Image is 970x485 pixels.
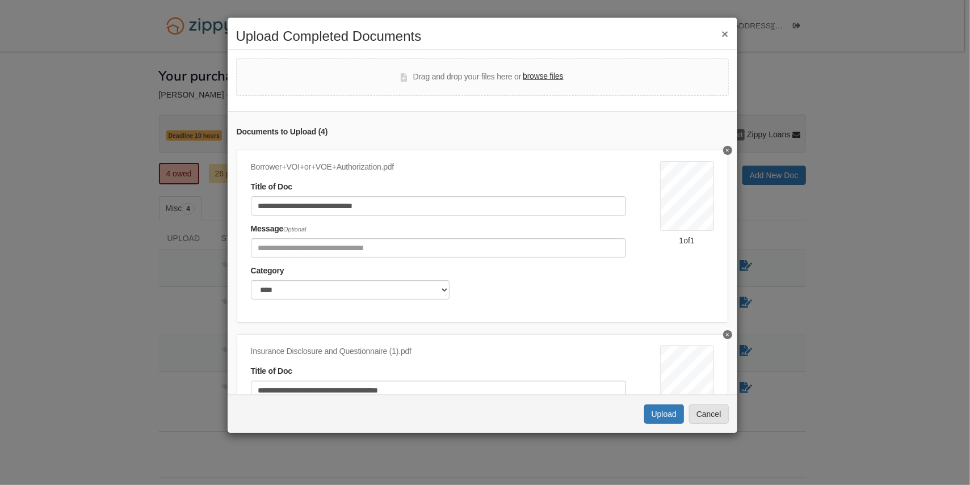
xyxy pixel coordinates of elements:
button: Delete Borrower+VOI+or+VOE+Authorization [723,146,732,155]
div: 1 of 1 [660,235,714,246]
label: Message [251,223,306,235]
button: Upload [644,404,684,424]
input: Document Title [251,196,626,216]
button: Delete Insurance Disclosure and Questionnaire (1) [723,330,732,339]
input: Document Title [251,381,626,400]
label: Title of Doc [251,181,292,193]
label: browse files [523,70,563,83]
div: Borrower+VOI+or+VOE+Authorization.pdf [251,161,626,174]
label: Title of Doc [251,365,292,378]
label: Category [251,265,284,277]
button: × [721,28,728,40]
div: Documents to Upload ( 4 ) [237,126,728,138]
div: Drag and drop your files here or [401,70,563,84]
h2: Upload Completed Documents [236,29,729,44]
span: Optional [283,226,306,233]
button: Cancel [689,404,729,424]
select: Category [251,280,450,300]
div: Insurance Disclosure and Questionnaire (1).pdf [251,345,626,358]
input: Include any comments on this document [251,238,626,258]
